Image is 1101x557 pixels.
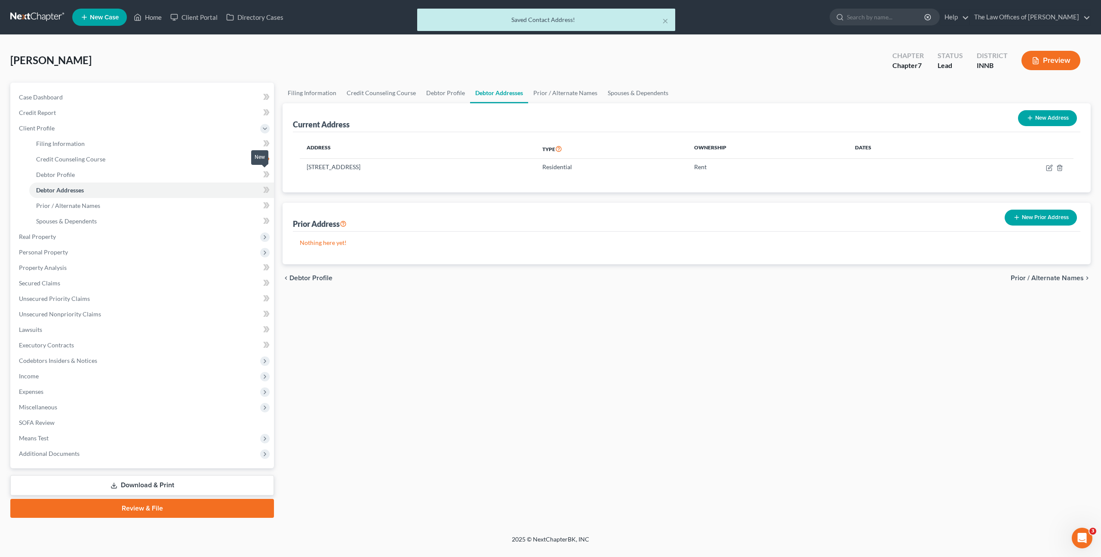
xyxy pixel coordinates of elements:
[1089,528,1096,535] span: 3
[12,260,274,275] a: Property Analysis
[1011,275,1084,282] span: Prior / Alternate Names
[19,248,68,256] span: Personal Property
[1021,51,1080,70] button: Preview
[29,152,274,167] a: Credit Counseling Course
[12,322,274,337] a: Lawsuits
[300,238,1073,247] p: Nothing here yet!
[19,341,74,349] span: Executory Contracts
[283,83,341,103] a: Filing Information
[12,337,274,353] a: Executory Contracts
[977,61,1008,71] div: INNB
[293,119,350,130] div: Current Address
[662,15,668,26] button: ×
[421,83,470,103] a: Debtor Profile
[848,139,953,159] th: Dates
[305,535,796,551] div: 2025 © NextChapterBK, INC
[36,140,85,147] span: Filing Information
[12,105,274,121] a: Credit Report
[300,159,535,175] td: [STREET_ADDRESS]
[12,291,274,306] a: Unsecured Priority Claims
[36,202,100,209] span: Prior / Alternate Names
[19,295,90,302] span: Unsecured Priority Claims
[687,139,848,159] th: Ownership
[19,357,97,364] span: Codebtors Insiders & Notices
[19,264,67,271] span: Property Analysis
[10,499,274,518] a: Review & File
[1005,210,1077,226] button: New Prior Address
[19,372,39,380] span: Income
[12,275,274,291] a: Secured Claims
[29,183,274,198] a: Debtor Addresses
[938,51,963,61] div: Status
[12,90,274,105] a: Case Dashboard
[528,83,603,103] a: Prior / Alternate Names
[535,159,687,175] td: Residential
[36,155,105,163] span: Credit Counseling Course
[535,139,687,159] th: Type
[19,310,101,318] span: Unsecured Nonpriority Claims
[687,159,848,175] td: Rent
[10,54,92,66] span: [PERSON_NAME]
[19,124,55,132] span: Client Profile
[19,403,57,411] span: Miscellaneous
[29,214,274,229] a: Spouses & Dependents
[1072,528,1092,548] iframe: Intercom live chat
[283,275,332,282] button: chevron_left Debtor Profile
[19,434,49,442] span: Means Test
[19,279,60,287] span: Secured Claims
[603,83,674,103] a: Spouses & Dependents
[1011,275,1091,282] button: Prior / Alternate Names chevron_right
[341,83,421,103] a: Credit Counseling Course
[289,275,332,282] span: Debtor Profile
[10,475,274,495] a: Download & Print
[251,150,268,164] div: New
[424,15,668,24] div: Saved Contact Address!
[19,233,56,240] span: Real Property
[12,415,274,430] a: SOFA Review
[19,326,42,333] span: Lawsuits
[19,109,56,116] span: Credit Report
[19,93,63,101] span: Case Dashboard
[293,219,347,229] div: Prior Address
[1084,275,1091,282] i: chevron_right
[29,167,274,183] a: Debtor Profile
[470,83,528,103] a: Debtor Addresses
[892,51,924,61] div: Chapter
[938,61,963,71] div: Lead
[19,450,80,457] span: Additional Documents
[19,419,55,426] span: SOFA Review
[36,171,75,178] span: Debtor Profile
[36,217,97,225] span: Spouses & Dependents
[19,388,43,395] span: Expenses
[892,61,924,71] div: Chapter
[1018,110,1077,126] button: New Address
[12,306,274,322] a: Unsecured Nonpriority Claims
[29,136,274,152] a: Filing Information
[29,198,274,214] a: Prior / Alternate Names
[918,61,922,69] span: 7
[977,51,1008,61] div: District
[283,275,289,282] i: chevron_left
[300,139,535,159] th: Address
[36,186,84,194] span: Debtor Addresses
